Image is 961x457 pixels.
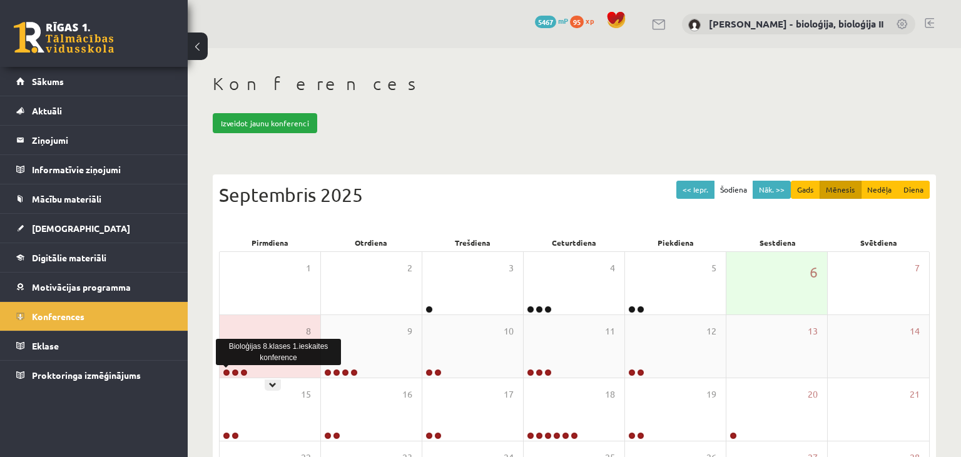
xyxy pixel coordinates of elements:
div: Sestdiena [726,234,828,251]
span: xp [586,16,594,26]
div: Ceturtdiena [524,234,625,251]
span: 17 [504,388,514,401]
div: Pirmdiena [219,234,320,251]
button: Gads [791,181,820,199]
span: 6 [810,261,818,283]
span: 4 [610,261,615,275]
span: 16 [402,388,412,401]
span: Konferences [32,311,84,322]
span: 7 [915,261,920,275]
a: Aktuāli [16,96,172,125]
button: Diena [897,181,930,199]
span: 5 [711,261,716,275]
span: 8 [306,324,311,338]
span: 21 [910,388,920,401]
button: Mēnesis [820,181,862,199]
span: Sākums [32,76,64,87]
div: Svētdiena [828,234,930,251]
button: << Iepr. [676,181,714,199]
span: 11 [605,324,615,338]
span: 13 [808,324,818,338]
a: Konferences [16,302,172,331]
span: [DEMOGRAPHIC_DATA] [32,223,130,234]
span: Motivācijas programma [32,281,131,293]
a: Motivācijas programma [16,273,172,301]
div: Septembris 2025 [219,181,930,209]
a: 95 xp [570,16,600,26]
a: Mācību materiāli [16,184,172,213]
span: Mācību materiāli [32,193,101,204]
span: 2 [407,261,412,275]
div: Trešdiena [422,234,524,251]
a: [DEMOGRAPHIC_DATA] [16,214,172,243]
a: Izveidot jaunu konferenci [213,113,317,133]
span: Digitālie materiāli [32,252,106,263]
span: Aktuāli [32,105,62,116]
span: mP [558,16,568,26]
a: Sākums [16,67,172,96]
span: 5467 [535,16,556,28]
span: 20 [808,388,818,401]
a: [PERSON_NAME] - bioloģija, bioloģija II [709,18,883,30]
span: 18 [605,388,615,401]
div: Bioloģijas 8.klases 1.ieskaites konference [216,339,341,365]
span: 95 [570,16,584,28]
legend: Informatīvie ziņojumi [32,155,172,184]
img: Elza Saulīte - bioloģija, bioloģija II [688,19,701,31]
span: Proktoringa izmēģinājums [32,369,141,381]
span: 10 [504,324,514,338]
span: 3 [509,261,514,275]
a: Eklase [16,331,172,360]
legend: Ziņojumi [32,126,172,154]
a: Digitālie materiāli [16,243,172,272]
a: Ziņojumi [16,126,172,154]
a: Rīgas 1. Tālmācības vidusskola [14,22,114,53]
span: 12 [706,324,716,338]
span: 1 [306,261,311,275]
div: Piekdiena [625,234,726,251]
a: 5467 mP [535,16,568,26]
span: 14 [910,324,920,338]
span: 9 [407,324,412,338]
button: Nāk. >> [753,181,791,199]
span: Eklase [32,340,59,351]
button: Šodiena [714,181,753,199]
button: Nedēļa [861,181,898,199]
div: Otrdiena [320,234,422,251]
span: 19 [706,388,716,401]
a: Informatīvie ziņojumi [16,155,172,184]
a: Proktoringa izmēģinājums [16,361,172,389]
span: 15 [301,388,311,401]
h1: Konferences [213,73,936,94]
